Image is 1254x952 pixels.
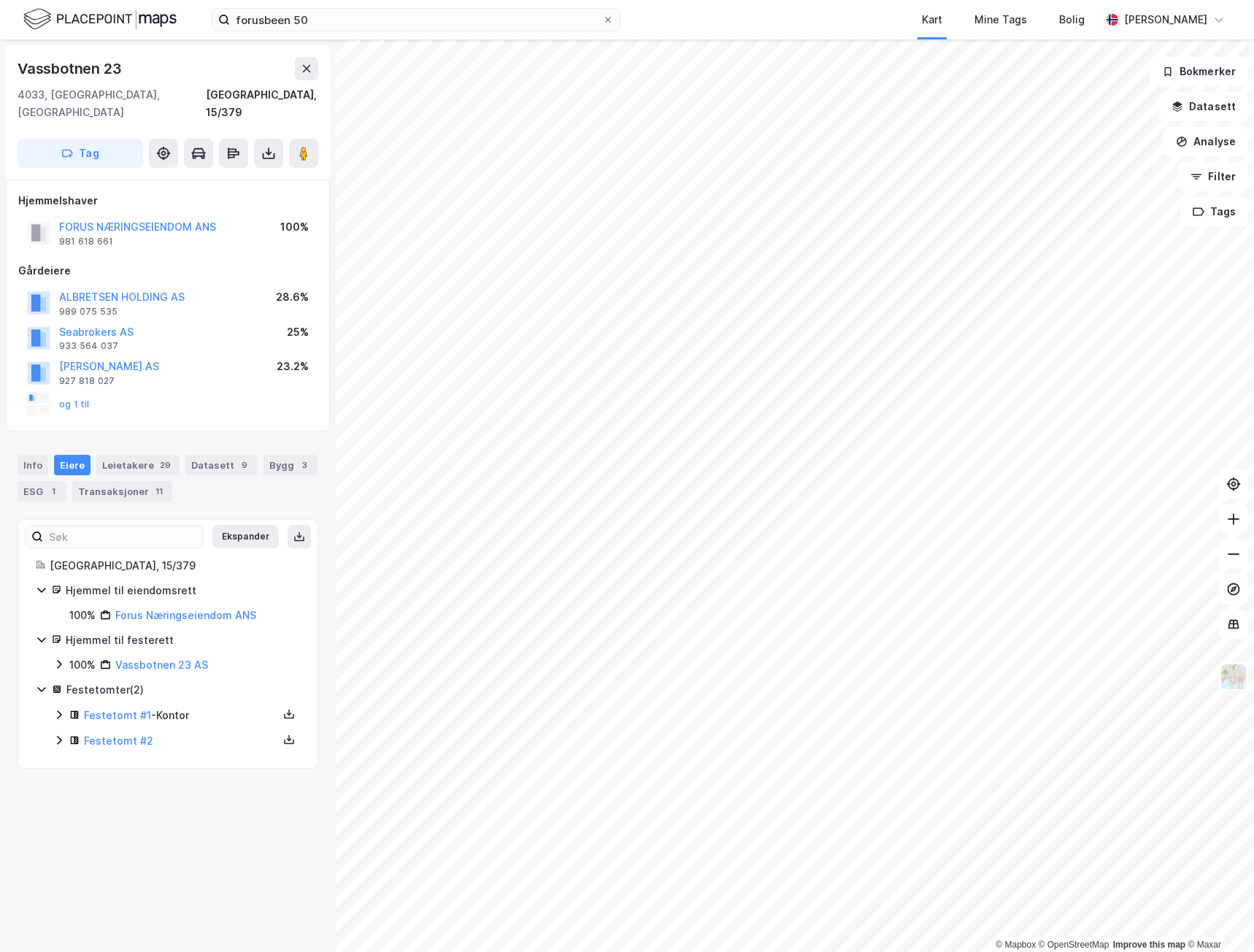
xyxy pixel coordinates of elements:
div: 100% [69,607,96,624]
button: Filter [1178,162,1248,191]
div: 1 [46,484,61,499]
div: ESG [18,481,66,502]
div: Leietakere [96,455,180,475]
div: Info [18,455,48,475]
button: Datasett [1159,92,1248,121]
div: 11 [152,484,166,499]
div: Hjemmel til eiendomsrett [66,582,300,599]
button: Tags [1180,197,1248,226]
img: logo.f888ab2527a4732fd821a326f86c7f29.svg [23,7,177,32]
a: Festetomt #1 [84,709,151,721]
input: Søk på adresse, matrikkel, gårdeiere, leietakere eller personer [230,9,602,31]
div: Hjemmelshaver [18,192,318,210]
div: Datasett [185,455,258,475]
div: Gårdeiere [18,262,318,280]
div: Bygg [264,455,318,475]
div: [PERSON_NAME] [1124,11,1207,28]
button: Analyse [1163,127,1248,156]
div: 981 618 661 [59,236,113,247]
div: 927 818 027 [59,375,115,387]
a: Improve this map [1113,940,1185,950]
a: OpenStreetMap [1039,940,1109,950]
div: Eiere [54,455,91,475]
div: Festetomter ( 2 ) [66,681,300,699]
button: Ekspander [212,525,279,548]
div: 4033, [GEOGRAPHIC_DATA], [GEOGRAPHIC_DATA] [18,86,206,121]
div: - Kontor [84,707,278,724]
div: 25% [287,323,309,341]
a: Vassbotnen 23 AS [115,659,208,671]
button: Tag [18,139,143,168]
div: Vassbotnen 23 [18,57,124,80]
div: 3 [297,458,312,472]
input: Søk [43,526,203,548]
div: [GEOGRAPHIC_DATA], 15/379 [50,557,300,575]
div: 989 075 535 [59,306,118,318]
div: Transaksjoner [72,481,172,502]
div: Kart [922,11,942,28]
div: 29 [157,458,174,472]
div: 100% [280,218,309,236]
a: Forus Næringseiendom ANS [115,609,256,621]
button: Bokmerker [1150,57,1248,86]
div: [GEOGRAPHIC_DATA], 15/379 [206,86,318,121]
div: 9 [237,458,252,472]
iframe: Chat Widget [1181,882,1254,952]
div: 23.2% [277,358,309,375]
div: 28.6% [276,288,309,306]
div: 933 564 037 [59,340,118,352]
a: Festetomt #2 [84,734,153,747]
div: 100% [69,656,96,674]
div: Hjemmel til festerett [66,632,300,649]
div: Bolig [1059,11,1085,28]
img: Z [1220,663,1247,691]
div: Mine Tags [974,11,1027,28]
a: Mapbox [996,940,1036,950]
